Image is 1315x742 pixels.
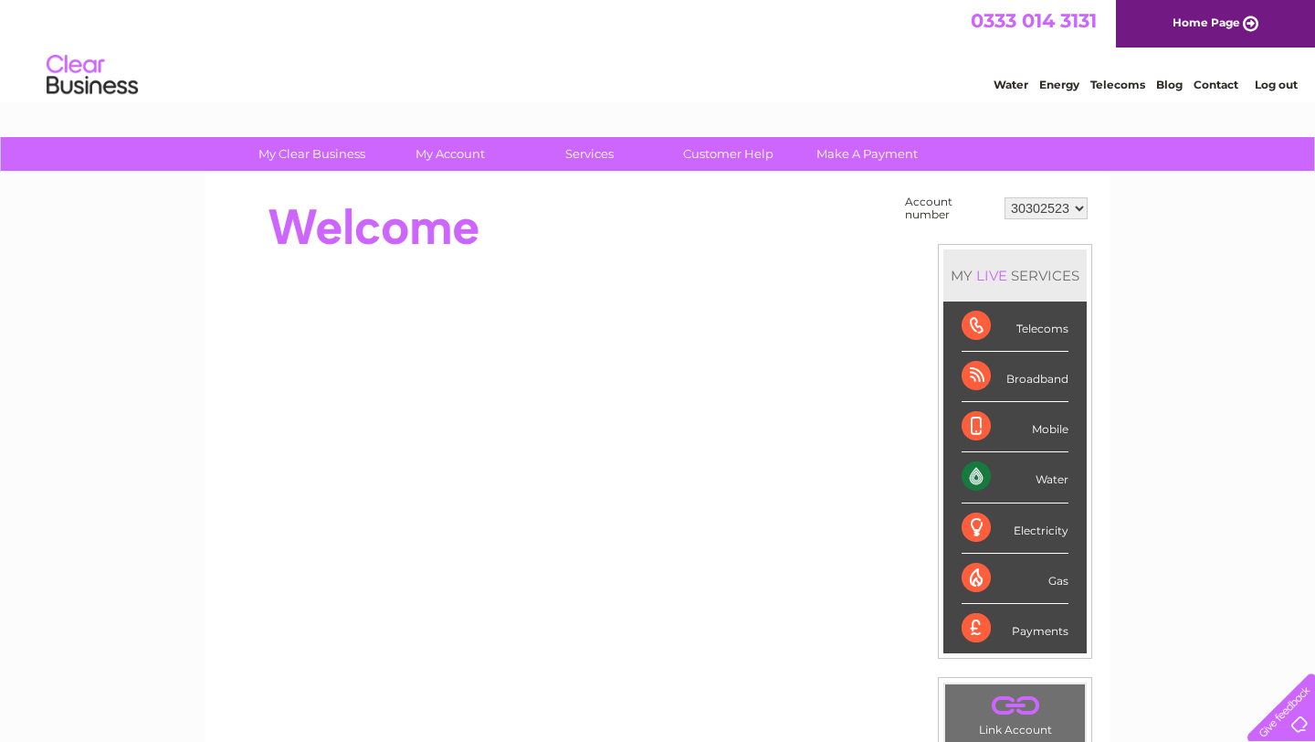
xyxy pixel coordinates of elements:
[792,137,942,171] a: Make A Payment
[653,137,804,171] a: Customer Help
[962,302,1068,352] div: Telecoms
[962,452,1068,503] div: Water
[1039,78,1079,91] a: Energy
[227,10,1090,89] div: Clear Business is a trading name of Verastar Limited (registered in [GEOGRAPHIC_DATA] No. 3667643...
[514,137,665,171] a: Services
[1156,78,1183,91] a: Blog
[962,352,1068,402] div: Broadband
[962,503,1068,554] div: Electricity
[1194,78,1238,91] a: Contact
[944,684,1086,741] td: Link Account
[900,191,1000,226] td: Account number
[1255,78,1298,91] a: Log out
[237,137,387,171] a: My Clear Business
[375,137,526,171] a: My Account
[994,78,1028,91] a: Water
[1090,78,1145,91] a: Telecoms
[46,48,139,103] img: logo.png
[962,402,1068,452] div: Mobile
[962,554,1068,604] div: Gas
[973,267,1011,284] div: LIVE
[971,9,1097,32] a: 0333 014 3131
[962,604,1068,653] div: Payments
[950,689,1080,721] a: .
[943,249,1087,302] div: MY SERVICES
